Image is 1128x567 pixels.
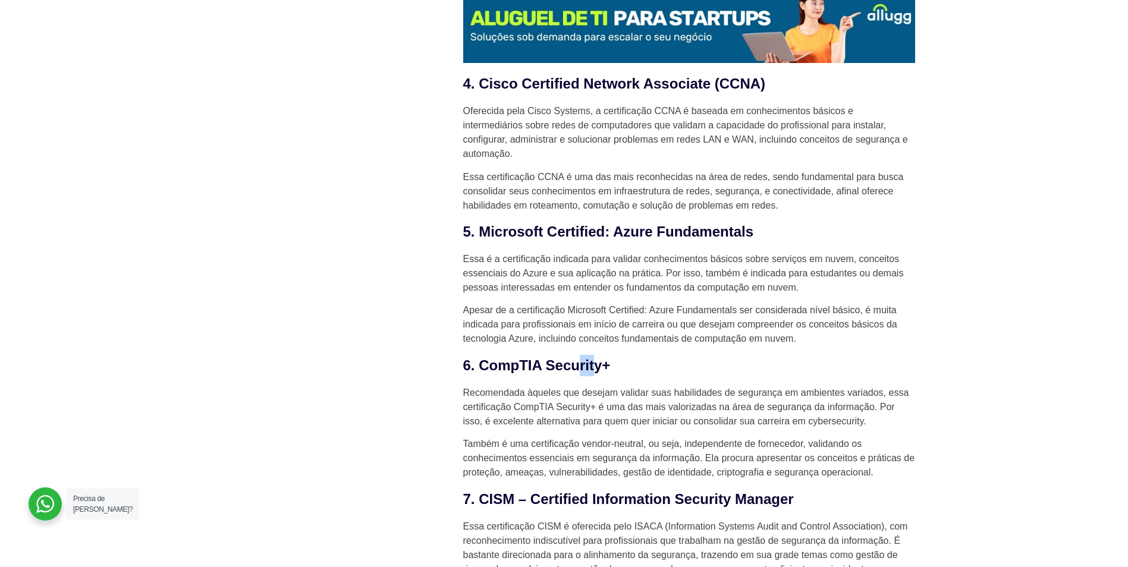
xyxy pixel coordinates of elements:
[463,221,915,242] h3: 5. Microsoft Certified: Azure Fundamentals
[73,494,133,514] span: Precisa de [PERSON_NAME]?
[463,73,915,94] h3: 4. Cisco Certified Network Associate (CCNA)
[463,386,915,429] p: Recomendada àqueles que desejam validar suas habilidades de segurança em ambientes variados, essa...
[463,303,915,346] p: Apesar de a certificação Microsoft Certified: Azure Fundamentals ser considerada nível básico, é ...
[463,170,915,213] p: Essa certificação CCNA é uma das mais reconhecidas na área de redes, sendo fundamental para busca...
[463,437,915,480] p: Também é uma certificação vendor-neutral, ou seja, independente de fornecedor, validando os conhe...
[914,415,1128,567] iframe: Chat Widget
[463,252,915,295] p: Essa é a certificação indicada para validar conhecimentos básicos sobre serviços em nuvem, concei...
[463,355,915,376] h3: 6. CompTIA Security+
[463,104,915,161] p: Oferecida pela Cisco Systems, a certificação CCNA é baseada em conhecimentos básicos e intermediá...
[914,415,1128,567] div: Widget de chat
[463,489,915,510] h3: 7. CISM – Certified Information Security Manager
